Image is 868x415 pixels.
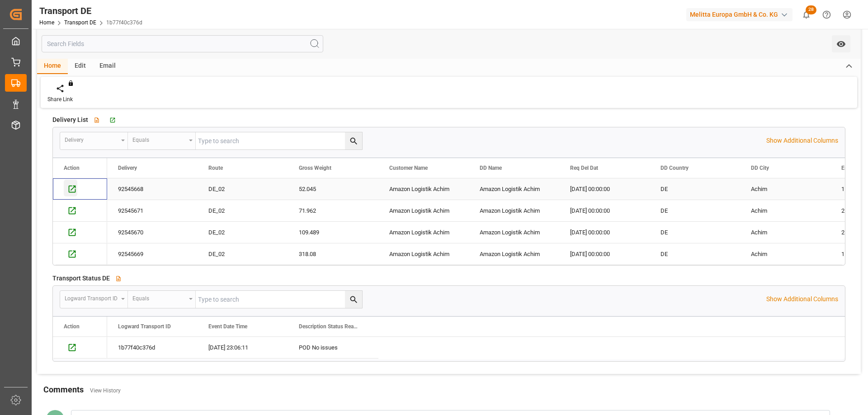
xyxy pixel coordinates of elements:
span: Delivery List [52,115,88,125]
span: Delivery [118,165,137,171]
span: 28 [806,5,816,14]
button: Help Center [816,5,837,25]
div: [DATE] 00:00:00 [559,243,650,265]
div: Logward Transport ID [65,292,118,303]
div: 52.045 [288,178,378,200]
div: [DATE] 23:06:11 [198,337,288,358]
div: DE [650,222,740,243]
button: open menu [832,35,850,52]
button: open menu [128,291,196,308]
p: Show Additional Columns [766,294,838,304]
div: [DATE] 00:00:00 [559,200,650,221]
div: 71.962 [288,200,378,221]
div: Amazon Logistik Achim [469,200,559,221]
div: POD No issues [288,337,378,358]
div: Amazon Logistik Achim [469,243,559,265]
div: Achim [740,222,830,243]
div: DE [650,200,740,221]
div: Amazon Logistik Achim [378,178,469,200]
input: Search Fields [42,35,323,52]
div: Amazon Logistik Achim [378,243,469,265]
span: Event Date Time [208,323,247,330]
span: Req Del Dat [570,165,598,171]
div: Press SPACE to select this row. [53,243,107,265]
p: Show Additional Columns [766,136,838,145]
span: Logward Transport ID [118,323,171,330]
span: Description Status Reason [299,323,359,330]
span: Route [208,165,223,171]
div: Achim [740,243,830,265]
div: Press SPACE to select this row. [53,200,107,222]
div: Transport DE [39,4,142,18]
div: Achim [740,178,830,200]
button: search button [345,132,362,149]
button: open menu [60,291,128,308]
div: DE [650,243,740,265]
div: Amazon Logistik Achim [378,200,469,221]
div: Amazon Logistik Achim [469,222,559,243]
div: Press SPACE to select this row. [53,178,107,200]
button: Melitta Europa GmbH & Co. KG [686,6,796,23]
span: Gross Weight [299,165,331,171]
div: DE [650,178,740,200]
div: 92545671 [107,200,198,221]
div: Amazon Logistik Achim [469,178,559,200]
div: Delivery [65,134,118,144]
div: Amazon Logistik Achim [378,222,469,243]
div: 92545670 [107,222,198,243]
span: Customer Name [389,165,428,171]
div: Press SPACE to select this row. [53,337,107,359]
div: 318.08 [288,243,378,265]
div: Achim [740,200,830,221]
div: [DATE] 00:00:00 [559,178,650,200]
div: 1b77f40c376d [107,337,198,358]
div: Equals [132,292,186,303]
div: Equals [132,134,186,144]
input: Type to search [196,132,362,149]
div: DE_02 [198,178,288,200]
div: Action [64,323,80,330]
div: Edit [68,59,93,74]
span: DD Name [480,165,502,171]
span: Transport Status DE [52,274,110,283]
div: Action [64,165,80,171]
div: Home [37,59,68,74]
button: open menu [60,132,128,149]
h2: Comments [43,383,84,396]
input: Type to search [196,291,362,308]
div: DE_02 [198,222,288,243]
div: 92545669 [107,243,198,265]
span: DD City [751,165,769,171]
div: Press SPACE to select this row. [53,222,107,243]
button: open menu [128,132,196,149]
button: search button [345,291,362,308]
a: Home [39,19,54,26]
a: View History [90,387,121,394]
span: DD Country [660,165,689,171]
div: [DATE] 00:00:00 [559,222,650,243]
a: Transport DE [64,19,96,26]
div: 92545668 [107,178,198,200]
div: 109.489 [288,222,378,243]
div: DE_02 [198,243,288,265]
button: show 28 new notifications [796,5,816,25]
div: Press SPACE to select this row. [107,337,378,359]
div: Melitta Europa GmbH & Co. KG [686,8,793,21]
div: DE_02 [198,200,288,221]
div: Email [93,59,123,74]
